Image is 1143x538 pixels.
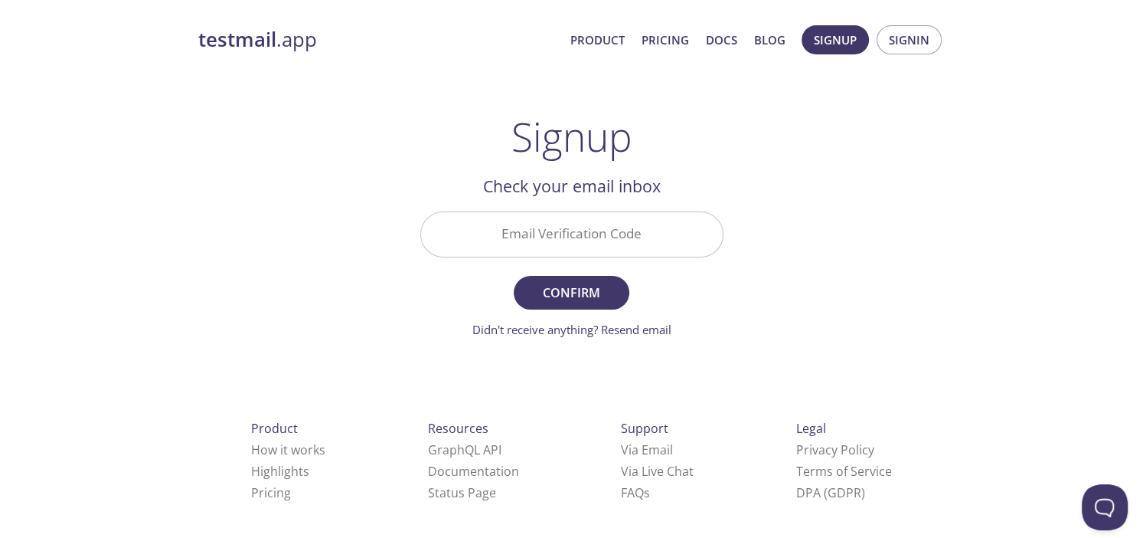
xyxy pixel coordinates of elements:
span: Signup [814,30,857,50]
span: Support [621,420,668,437]
a: Pricing [251,484,291,501]
h2: Check your email inbox [420,173,723,199]
iframe: Help Scout Beacon - Open [1082,484,1128,530]
a: Highlights [251,463,309,480]
strong: testmail [198,26,276,53]
span: Resources [428,420,488,437]
a: Pricing [642,30,689,50]
a: Terms of Service [796,463,892,480]
a: Didn't receive anything? Resend email [472,322,671,337]
h1: Signup [511,113,632,159]
a: Product [570,30,625,50]
a: Status Page [428,484,496,501]
a: Docs [706,30,737,50]
span: Confirm [531,282,612,303]
a: DPA (GDPR) [796,484,865,501]
a: Blog [754,30,785,50]
span: Product [251,420,298,437]
a: FAQ [621,484,650,501]
a: GraphQL API [428,441,501,458]
a: Documentation [428,463,519,480]
button: Signup [802,25,869,54]
a: How it works [251,441,325,458]
span: Signin [889,30,929,50]
span: Legal [796,420,826,437]
button: Confirm [514,276,629,310]
button: Signin [877,25,942,54]
span: s [644,484,650,501]
a: testmail.app [198,27,558,53]
a: Via Email [621,441,673,458]
a: Via Live Chat [621,463,694,480]
a: Privacy Policy [796,441,874,458]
